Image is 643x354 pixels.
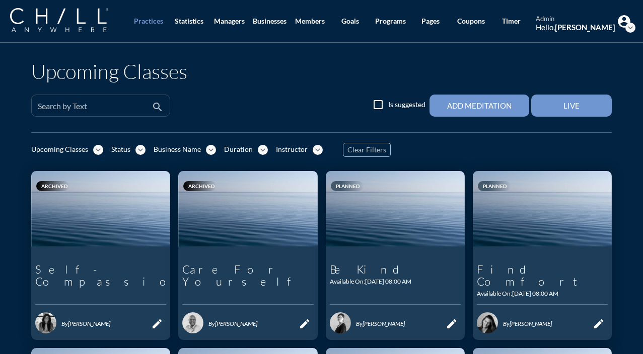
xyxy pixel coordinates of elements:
[31,59,187,83] h1: Upcoming Classes
[152,101,164,113] i: search
[135,145,146,155] i: expand_more
[38,104,150,116] input: Search by Text
[299,318,311,330] i: edit
[208,320,215,327] span: By
[593,318,605,330] i: edit
[625,23,635,33] i: expand_more
[61,320,68,327] span: By
[430,95,529,117] button: Add Meditation
[224,145,253,154] div: Duration
[182,312,203,333] img: 1582832593142%20-%2027a774d8d5.png
[313,145,323,155] i: expand_more
[154,145,201,154] div: Business Name
[555,23,615,32] strong: [PERSON_NAME]
[477,312,498,333] img: 1582833064083%20-%204cac94cb3c.png
[375,17,406,26] div: Programs
[536,15,615,23] div: admin
[35,312,56,333] img: 1586445345380%20-%20Steph_Chill_Profile_Temporary_BW.jpg
[10,8,128,34] a: Company Logo
[10,8,108,32] img: Company Logo
[421,17,440,26] div: Pages
[457,17,485,26] div: Coupons
[206,145,216,155] i: expand_more
[446,318,458,330] i: edit
[111,145,130,154] div: Status
[134,17,163,26] div: Practices
[388,100,425,110] label: Is suggested
[258,145,268,155] i: expand_more
[347,146,386,154] span: Clear Filters
[215,320,257,327] span: [PERSON_NAME]
[214,17,245,26] div: Managers
[31,145,88,154] div: Upcoming Classes
[356,320,363,327] span: By
[295,17,325,26] div: Members
[330,312,351,333] img: 1586208635710%20-%20Eileen.jpg
[549,101,594,110] div: Live
[93,145,103,155] i: expand_more
[363,320,405,327] span: [PERSON_NAME]
[531,95,612,117] button: Live
[503,320,510,327] span: By
[151,318,163,330] i: edit
[253,17,287,26] div: Businesses
[502,17,521,26] div: Timer
[536,23,615,32] div: Hello,
[175,17,203,26] div: Statistics
[510,320,552,327] span: [PERSON_NAME]
[341,17,359,26] div: Goals
[343,143,391,157] button: Clear Filters
[68,320,110,327] span: [PERSON_NAME]
[618,15,630,28] img: Profile icon
[447,101,512,110] div: Add Meditation
[276,145,308,154] div: Instructor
